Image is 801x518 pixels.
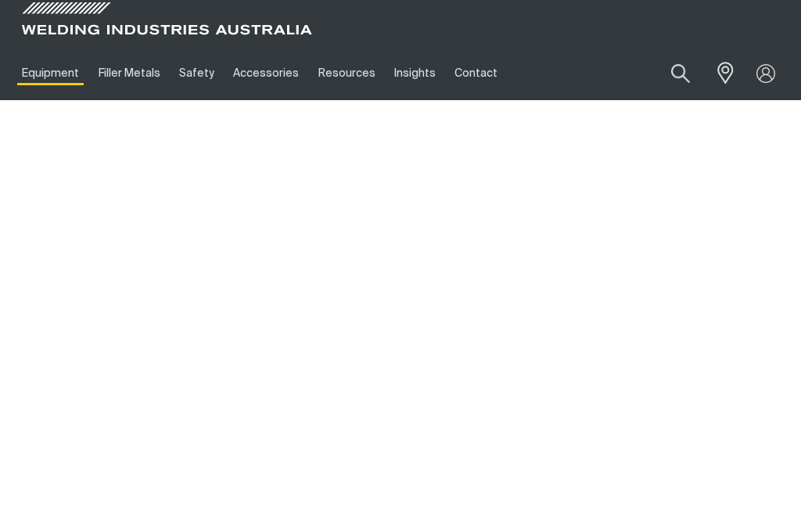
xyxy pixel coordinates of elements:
a: Resources [309,46,385,100]
a: Safety [170,46,224,100]
a: Filler Metals [88,46,169,100]
button: Search products [654,55,707,92]
input: Product name or item number... [634,55,707,92]
a: Equipment [13,46,88,100]
a: Accessories [224,46,308,100]
h1: Welding Equipment [213,339,589,390]
a: Contact [445,46,507,100]
nav: Main [13,46,594,100]
a: Insights [385,46,445,100]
